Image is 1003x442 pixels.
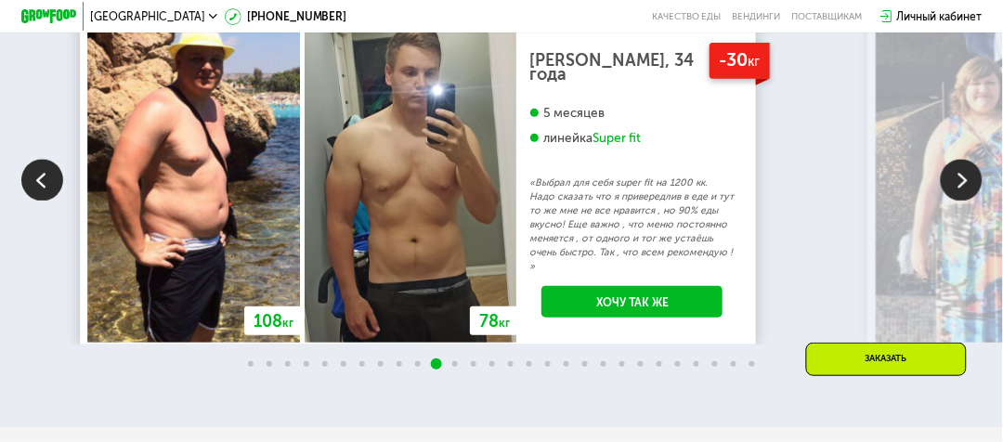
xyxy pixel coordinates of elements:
span: кг [282,317,293,330]
span: кг [749,54,761,70]
div: 5 месяцев [530,105,735,121]
div: 78 [470,306,519,335]
span: кг [499,317,510,330]
div: Заказать [806,343,967,376]
div: поставщикам [792,11,863,22]
a: Качество еды [653,11,722,22]
img: Slide left [21,159,63,201]
p: «Выбрал для себя super fit на 1200 кк. Надо сказать что я привередлив в еде и тут то же мне не вс... [530,175,735,273]
div: -30 [710,43,770,79]
a: Вендинги [733,11,781,22]
a: [PHONE_NUMBER] [225,8,347,25]
div: линейка [530,130,735,146]
div: Super fit [593,130,642,146]
a: Хочу так же [542,286,723,318]
div: Личный кабинет [897,8,983,25]
div: [PERSON_NAME], 34 года [530,54,735,82]
span: [GEOGRAPHIC_DATA] [91,11,206,22]
div: 108 [244,306,303,335]
img: Slide right [941,159,983,201]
